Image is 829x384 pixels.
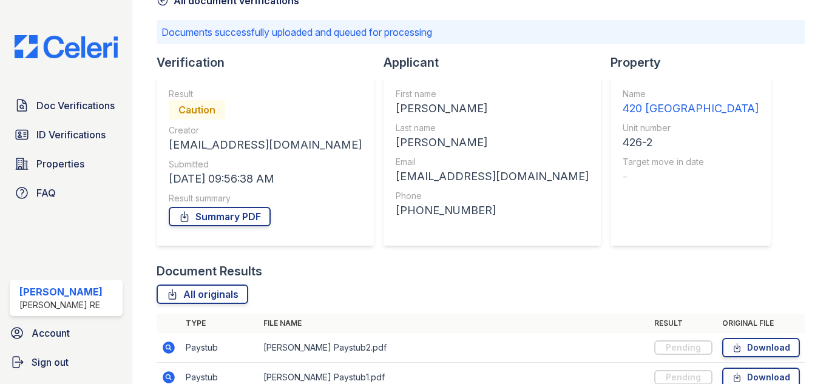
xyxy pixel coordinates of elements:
div: [PERSON_NAME] [19,285,103,299]
div: Result [169,88,362,100]
td: Paystub [181,333,259,363]
div: [PERSON_NAME] [396,100,589,117]
div: [PHONE_NUMBER] [396,202,589,219]
p: Documents successfully uploaded and queued for processing [161,25,800,39]
div: [EMAIL_ADDRESS][DOMAIN_NAME] [169,136,362,153]
a: Account [5,321,127,345]
span: Properties [36,157,84,171]
div: [PERSON_NAME] RE [19,299,103,311]
th: Original file [717,314,805,333]
a: Summary PDF [169,207,271,226]
div: Email [396,156,589,168]
div: Result summary [169,192,362,204]
a: Name 420 [GEOGRAPHIC_DATA] [623,88,759,117]
a: Properties [10,152,123,176]
th: Type [181,314,259,333]
div: Last name [396,122,589,134]
span: Doc Verifications [36,98,115,113]
span: Sign out [32,355,69,369]
div: Property [611,54,780,71]
span: ID Verifications [36,127,106,142]
a: Download [722,338,800,357]
th: Result [649,314,717,333]
a: All originals [157,285,248,304]
div: Unit number [623,122,759,134]
a: Doc Verifications [10,93,123,118]
img: CE_Logo_Blue-a8612792a0a2168367f1c8372b55b34899dd931a85d93a1a3d3e32e68fde9ad4.png [5,35,127,58]
span: Account [32,326,70,340]
div: Phone [396,190,589,202]
a: ID Verifications [10,123,123,147]
div: - [623,168,759,185]
div: Document Results [157,263,262,280]
div: Name [623,88,759,100]
span: FAQ [36,186,56,200]
div: Verification [157,54,384,71]
div: [DATE] 09:56:38 AM [169,170,362,187]
td: [PERSON_NAME] Paystub2.pdf [259,333,649,363]
th: File name [259,314,649,333]
div: Applicant [384,54,611,71]
div: Caution [169,100,225,120]
a: Sign out [5,350,127,374]
div: [PERSON_NAME] [396,134,589,151]
div: [EMAIL_ADDRESS][DOMAIN_NAME] [396,168,589,185]
div: 426-2 [623,134,759,151]
div: Submitted [169,158,362,170]
div: 420 [GEOGRAPHIC_DATA] [623,100,759,117]
div: Pending [654,340,712,355]
a: FAQ [10,181,123,205]
div: Creator [169,124,362,136]
div: Target move in date [623,156,759,168]
div: First name [396,88,589,100]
